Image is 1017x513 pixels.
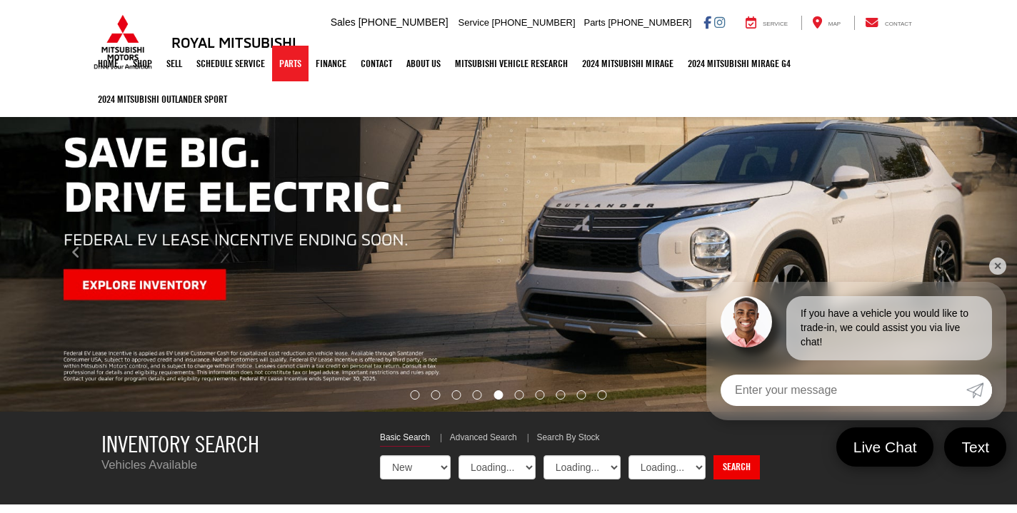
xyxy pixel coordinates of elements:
img: Mitsubishi [91,14,155,70]
a: Schedule Service: Opens in a new tab [189,46,272,81]
a: 2024 Mitsubishi Mirage G4 [681,46,798,81]
a: Contact [354,46,399,81]
a: Mitsubishi Vehicle Research [448,46,575,81]
span: Service [459,17,489,28]
span: Service [763,21,788,27]
select: Choose Vehicle Condition from the dropdown [380,455,451,479]
h3: Royal Mitsubishi [171,34,296,50]
a: Basic Search [380,432,430,447]
img: Agent profile photo [721,296,772,347]
a: Service [735,16,798,30]
li: Go to slide number 10. [598,390,607,400]
a: Advanced Search [450,432,517,446]
a: About Us [399,46,448,81]
li: Go to slide number 8. [556,390,566,400]
li: Go to slide number 4. [472,390,481,400]
a: Instagram: Click to visit our Instagram page [714,16,725,28]
a: Live Chat [836,427,934,467]
select: Choose Model from the dropdown [628,455,706,479]
a: Submit [966,375,992,406]
span: Parts [583,17,605,28]
span: [PHONE_NUMBER] [359,16,449,28]
a: Finance [309,46,354,81]
a: Contact [854,16,923,30]
a: Search [713,455,760,479]
h3: Inventory Search [101,432,359,457]
a: Map [801,16,851,30]
a: 2024 Mitsubishi Mirage [575,46,681,81]
div: If you have a vehicle you would like to trade-in, we could assist you via live chat! [786,296,992,360]
a: Shop [126,46,159,81]
a: Facebook: Click to visit our Facebook page [703,16,711,28]
span: [PHONE_NUMBER] [608,17,691,28]
select: Choose Year from the dropdown [459,455,536,479]
a: Search By Stock [537,432,600,446]
li: Go to slide number 5. [494,390,503,400]
li: Go to slide number 9. [577,390,586,400]
li: Go to slide number 7. [536,390,545,400]
a: 2024 Mitsubishi Outlander SPORT [91,81,234,117]
li: Go to slide number 6. [515,390,524,400]
span: [PHONE_NUMBER] [492,17,576,28]
button: Click to view next picture. [864,123,1017,383]
input: Enter your message [721,375,966,406]
li: Go to slide number 3. [451,390,461,400]
li: Go to slide number 2. [431,390,440,400]
span: Live Chat [846,437,924,457]
a: Parts: Opens in a new tab [272,46,309,81]
a: Sell [159,46,189,81]
a: Text [944,427,1006,467]
a: Home [91,46,126,81]
select: Choose Make from the dropdown [543,455,621,479]
li: Go to slide number 1. [410,390,419,400]
span: Map [828,21,841,27]
span: Contact [885,21,912,27]
span: Text [954,437,996,457]
span: Sales [331,16,356,28]
p: Vehicles Available [101,457,359,474]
